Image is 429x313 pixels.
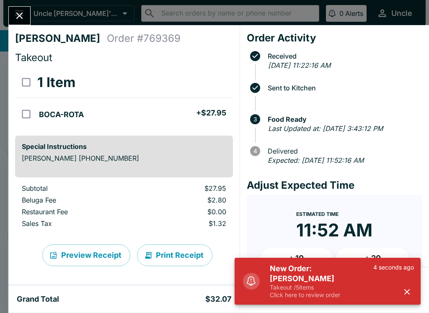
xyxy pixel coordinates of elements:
p: Restaurant Fee [22,208,132,216]
h5: Grand Total [17,294,59,304]
h6: Special Instructions [22,142,226,151]
span: Delivered [264,147,422,155]
em: [DATE] 11:22:16 AM [268,61,331,69]
p: $27.95 [146,184,226,192]
text: 4 [253,148,257,154]
em: Expected: [DATE] 11:52:16 AM [268,156,364,164]
h4: [PERSON_NAME] [15,32,107,45]
span: Estimated Time [296,211,339,217]
h4: Order Activity [247,32,422,44]
button: + 20 [336,248,409,269]
span: Food Ready [264,115,422,123]
h5: New Order: [PERSON_NAME] [270,264,373,284]
table: orders table [15,67,233,129]
time: 11:52 AM [296,219,372,241]
span: Takeout [15,51,52,64]
p: $0.00 [146,208,226,216]
span: Sent to Kitchen [264,84,422,92]
h5: + $27.95 [196,108,226,118]
button: Print Receipt [137,244,212,266]
p: Beluga Fee [22,196,132,204]
p: [PERSON_NAME] [PHONE_NUMBER] [22,154,226,162]
p: $2.80 [146,196,226,204]
table: orders table [15,184,233,231]
h4: Adjust Expected Time [247,179,422,192]
h4: Order # 769369 [107,32,181,45]
text: 3 [253,116,257,123]
em: Last Updated at: [DATE] 3:43:12 PM [268,124,383,133]
p: Takeout / 5 items [270,284,373,291]
h5: $32.07 [205,294,231,304]
button: Preview Receipt [42,244,130,266]
p: Click here to review order [270,291,373,299]
h3: 1 Item [37,74,75,91]
p: Sales Tax [22,219,132,228]
button: + 10 [260,248,333,269]
p: $1.32 [146,219,226,228]
p: Subtotal [22,184,132,192]
p: 4 seconds ago [373,264,414,271]
span: Received [264,52,422,60]
h5: BOCA-ROTA [39,110,84,120]
button: Close [9,7,30,25]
